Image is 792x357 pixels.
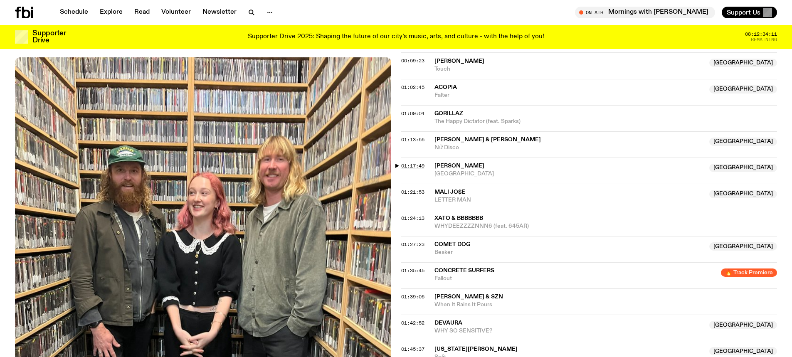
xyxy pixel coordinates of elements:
span: 01:35:45 [401,267,424,274]
button: 01:09:04 [401,111,424,116]
a: Read [129,7,155,18]
span: Support Us [727,9,760,16]
span: WHY SO SENSITIVE? [434,327,705,335]
h3: Supporter Drive [32,30,66,44]
span: [GEOGRAPHIC_DATA] [709,164,777,172]
span: [GEOGRAPHIC_DATA] [434,170,705,178]
span: 01:09:04 [401,110,424,117]
span: Gorillaz [434,111,463,116]
span: 01:02:45 [401,84,424,91]
span: 01:24:13 [401,215,424,222]
span: [PERSON_NAME] [434,58,484,64]
button: 01:27:23 [401,242,424,247]
span: 01:45:37 [401,346,424,352]
span: Concrete Surfers [434,268,494,273]
button: 01:39:05 [401,295,424,299]
span: [GEOGRAPHIC_DATA] [709,190,777,198]
span: LETTER MAN [434,196,705,204]
button: 01:13:55 [401,138,424,142]
span: [PERSON_NAME] [434,163,484,169]
span: 01:17:49 [401,162,424,169]
a: Volunteer [156,7,196,18]
span: 01:27:23 [401,241,424,248]
span: 00:59:23 [401,57,424,64]
span: [GEOGRAPHIC_DATA] [709,85,777,94]
button: Support Us [722,7,777,18]
span: The Happy Dictator (feat. Sparks) [434,118,777,126]
p: Supporter Drive 2025: Shaping the future of our city’s music, arts, and culture - with the help o... [248,33,544,41]
a: Explore [95,7,128,18]
button: 01:24:13 [401,216,424,221]
span: DEVAURA [434,320,462,326]
span: [GEOGRAPHIC_DATA] [709,321,777,329]
span: 🔥 Track Premiere [721,268,777,277]
a: Newsletter [197,7,242,18]
button: 01:42:52 [401,321,424,325]
span: 01:21:53 [401,189,424,195]
span: Beaker [434,249,705,256]
span: 08:12:34:11 [745,32,777,37]
span: Comet Dog [434,241,470,247]
span: MALI JO$E [434,189,465,195]
button: 01:17:49 [401,164,424,168]
span: [GEOGRAPHIC_DATA] [709,347,777,355]
span: [GEOGRAPHIC_DATA] [709,59,777,67]
span: Remaining [751,37,777,42]
button: 01:35:45 [401,268,424,273]
span: [GEOGRAPHIC_DATA] [709,242,777,251]
button: On AirMornings with [PERSON_NAME] [575,7,715,18]
span: [PERSON_NAME] & [PERSON_NAME] [434,137,541,143]
button: 01:21:53 [401,190,424,195]
span: xato & BBBBBBB [434,215,483,221]
button: 01:45:37 [401,347,424,352]
span: [US_STATE][PERSON_NAME] [434,346,518,352]
span: [GEOGRAPHIC_DATA] [709,138,777,146]
span: Nữ Disco [434,144,705,152]
span: Acopia [434,84,457,90]
span: Fallout [434,275,716,283]
button: 01:02:45 [401,85,424,90]
span: 01:42:52 [401,320,424,326]
button: 00:59:23 [401,59,424,63]
span: WHYDEEZZZZNNN6 (feat. 645AR) [434,222,777,230]
span: Falter [434,91,705,99]
span: 01:39:05 [401,293,424,300]
span: Touch [434,65,705,73]
span: 01:13:55 [401,136,424,143]
span: When It Rains It Pours [434,301,777,309]
span: [PERSON_NAME] & SZN [434,294,503,300]
a: Schedule [55,7,93,18]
